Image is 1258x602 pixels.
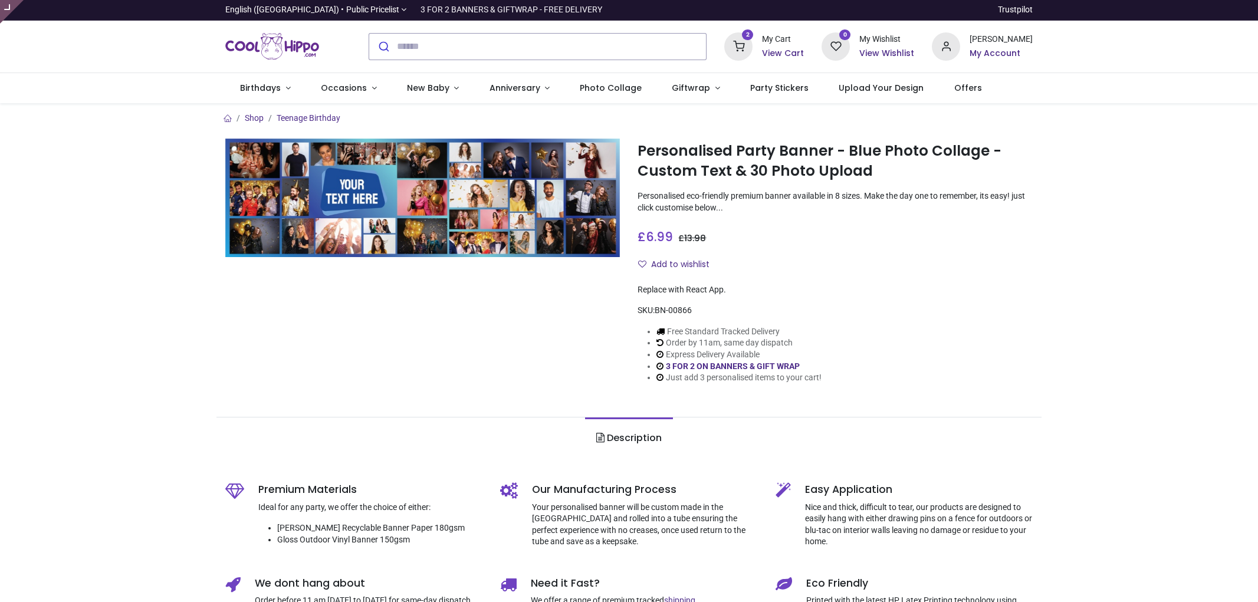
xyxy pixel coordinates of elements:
h5: Eco Friendly [806,576,1033,591]
span: 13.98 [684,232,706,244]
span: £ [678,232,706,244]
h1: Personalised Party Banner - Blue Photo Collage - Custom Text & 30 Photo Upload [638,141,1033,182]
span: 6.99 [646,228,673,245]
h5: Premium Materials [258,482,483,497]
span: Upload Your Design [839,82,924,94]
span: Giftwrap [672,82,710,94]
button: Submit [369,34,397,60]
span: Occasions [321,82,367,94]
a: New Baby [392,73,474,104]
span: Photo Collage [580,82,642,94]
h5: Need it Fast? [531,576,758,591]
h5: Easy Application [805,482,1033,497]
li: Express Delivery Available [656,349,822,361]
li: [PERSON_NAME] Recyclable Banner Paper 180gsm [277,522,483,534]
div: My Wishlist [859,34,914,45]
a: My Account [970,48,1033,60]
div: Replace with React App. [638,284,1033,296]
i: Add to wishlist [638,260,646,268]
div: [PERSON_NAME] [970,34,1033,45]
sup: 0 [839,29,850,41]
span: £ [638,228,673,245]
span: BN-00866 [655,305,692,315]
span: Birthdays [240,82,281,94]
a: Occasions [306,73,392,104]
p: Your personalised banner will be custom made in the [GEOGRAPHIC_DATA] and rolled into a tube ensu... [532,502,758,548]
li: Free Standard Tracked Delivery [656,326,822,338]
h5: We dont hang about [255,576,483,591]
a: 3 FOR 2 ON BANNERS & GIFT WRAP [666,361,800,371]
img: Cool Hippo [225,30,320,63]
a: Birthdays [225,73,306,104]
span: Anniversary [490,82,540,94]
a: 2 [724,41,753,50]
a: English ([GEOGRAPHIC_DATA]) •Public Pricelist [225,4,407,16]
a: View Cart [762,48,804,60]
img: Personalised Party Banner - Blue Photo Collage - Custom Text & 30 Photo Upload [225,139,620,257]
a: Anniversary [474,73,565,104]
a: Trustpilot [998,4,1033,16]
li: Order by 11am, same day dispatch [656,337,822,349]
span: Offers [954,82,982,94]
p: Nice and thick, difficult to tear, our products are designed to easily hang with either drawing p... [805,502,1033,548]
li: Just add 3 personalised items to your cart! [656,372,822,384]
a: Description [585,417,673,459]
div: 3 FOR 2 BANNERS & GIFTWRAP - FREE DELIVERY [421,4,602,16]
a: Shop [245,113,264,123]
a: Logo of Cool Hippo [225,30,320,63]
p: Ideal for any party, we offer the choice of either: [258,502,483,514]
button: Add to wishlistAdd to wishlist [638,255,720,275]
h5: Our Manufacturing Process [532,482,758,497]
span: Public Pricelist [346,4,399,16]
div: My Cart [762,34,804,45]
sup: 2 [742,29,753,41]
span: New Baby [407,82,449,94]
a: Teenage Birthday [277,113,340,123]
li: Gloss Outdoor Vinyl Banner 150gsm [277,534,483,546]
span: Party Stickers [750,82,809,94]
div: SKU: [638,305,1033,317]
a: 0 [822,41,850,50]
a: View Wishlist [859,48,914,60]
a: Giftwrap [657,73,735,104]
p: Personalised eco-friendly premium banner available in 8 sizes. Make the day one to remember, its ... [638,190,1033,213]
